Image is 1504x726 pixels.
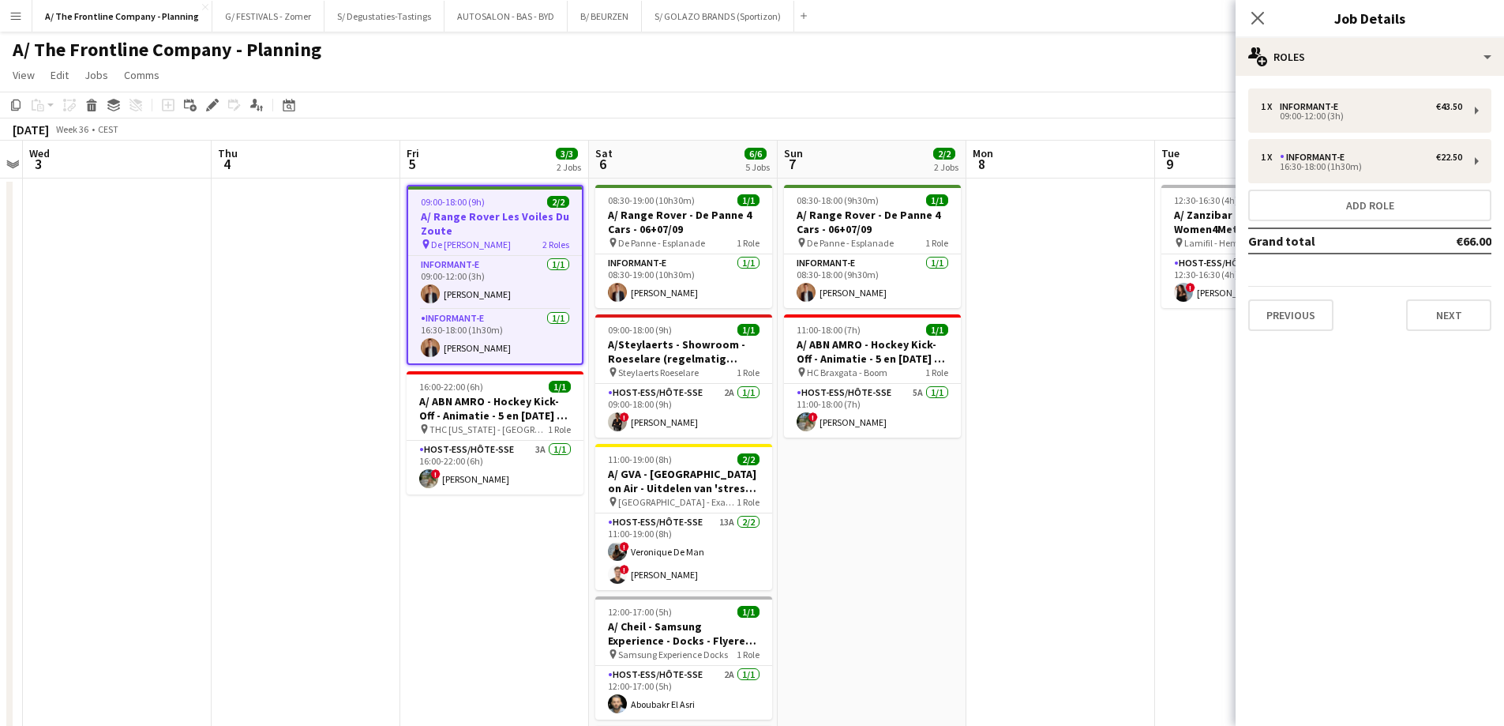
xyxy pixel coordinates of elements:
div: 09:00-12:00 (3h) [1261,112,1462,120]
h3: A/ ABN AMRO - Hockey Kick-Off - Animatie - 5 en [DATE] - De Pinte [407,394,583,423]
app-job-card: 08:30-19:00 (10h30m)1/1A/ Range Rover - De Panne 4 Cars - 06+07/09 De Panne - Esplanade1 RoleInfo... [595,185,772,308]
span: ! [620,565,629,574]
h1: A/ The Frontline Company - Planning [13,38,321,62]
span: 3/3 [556,148,578,160]
span: 16:00-22:00 (6h) [419,381,483,393]
h3: Job Details [1236,8,1504,28]
span: Lamifil - Hemiksem [1184,237,1263,249]
span: 1/1 [737,324,760,336]
span: 12:30-16:30 (4h) [1174,194,1238,206]
div: Informant-e [1280,101,1345,112]
span: 11:00-18:00 (7h) [797,324,861,336]
span: ! [808,412,818,422]
div: 2 Jobs [934,161,958,173]
span: Samsung Experience Docks [618,649,728,660]
span: 1/1 [737,606,760,618]
span: 2/2 [933,148,955,160]
span: De [PERSON_NAME] [431,239,511,250]
div: Roles [1236,38,1504,76]
span: 08:30-19:00 (10h30m) [608,194,695,206]
app-card-role: Host-ess/Hôte-sse Onthaal-Accueill4A1/112:30-16:30 (4h)![PERSON_NAME] [1161,254,1338,308]
app-card-role: Informant-e1/108:30-19:00 (10h30m)[PERSON_NAME] [595,254,772,308]
h3: A/Steylaerts - Showroom - Roeselare (regelmatig terugkerende opdracht) [595,337,772,366]
td: €66.00 [1406,228,1491,254]
app-job-card: 11:00-18:00 (7h)1/1A/ ABN AMRO - Hockey Kick-Off - Animatie - 5 en [DATE] - Boom HC Braxgata - Bo... [784,314,961,438]
app-job-card: 11:00-19:00 (8h)2/2A/ GVA - [GEOGRAPHIC_DATA] on Air - Uitdelen van 'stress' bananen [GEOGRAPHIC_... [595,444,772,590]
span: 09:00-18:00 (9h) [421,196,485,208]
span: 1 Role [548,423,571,435]
span: 1 Role [925,237,948,249]
div: 16:30-18:00 (1h30m) [1261,163,1462,171]
button: S/ GOLAZO BRANDS (Sportizon) [642,1,794,32]
span: 1/1 [737,194,760,206]
span: ! [431,469,441,479]
span: 6/6 [744,148,767,160]
span: De Panne - Esplanade [807,237,894,249]
h3: A/ Range Rover - De Panne 4 Cars - 06+07/09 [595,208,772,236]
button: A/ The Frontline Company - Planning [32,1,212,32]
span: 09:00-18:00 (9h) [608,324,672,336]
app-job-card: 08:30-18:00 (9h30m)1/1A/ Range Rover - De Panne 4 Cars - 06+07/09 De Panne - Esplanade1 RoleInfor... [784,185,961,308]
span: Sun [784,146,803,160]
span: THC [US_STATE] - [GEOGRAPHIC_DATA] – De Pinte [429,423,548,435]
span: ! [1186,283,1195,292]
span: 12:00-17:00 (5h) [608,606,672,618]
button: Add role [1248,190,1491,221]
span: View [13,68,35,82]
app-card-role: Host-ess/Hôte-sse13A2/211:00-19:00 (8h)!Veronique De Man![PERSON_NAME] [595,513,772,590]
span: Sat [595,146,613,160]
span: De Panne - Esplanade [618,237,705,249]
span: ! [620,542,629,551]
span: 2/2 [737,453,760,465]
span: 5 [404,155,419,173]
span: [GEOGRAPHIC_DATA] - Exacte locatie TBC [618,496,737,508]
h3: A/ Range Rover - De Panne 4 Cars - 06+07/09 [784,208,961,236]
td: Grand total [1248,228,1406,254]
span: 8 [970,155,993,173]
span: Thu [218,146,238,160]
span: 08:30-18:00 (9h30m) [797,194,879,206]
h3: A/ GVA - [GEOGRAPHIC_DATA] on Air - Uitdelen van 'stress' bananen [595,467,772,495]
span: Steylaerts Roeselare [618,367,699,378]
h3: A/ Cheil - Samsung Experience - Docks - Flyeren (30/8+6/9+13/9) [595,619,772,648]
span: 1/1 [926,194,948,206]
div: 1 x [1261,152,1280,163]
span: Jobs [84,68,108,82]
button: Previous [1248,299,1333,331]
span: 7 [782,155,803,173]
app-job-card: 09:00-18:00 (9h)2/2A/ Range Rover Les Voiles Du Zoute De [PERSON_NAME]2 RolesInformant-e1/109:00-... [407,185,583,365]
div: 1 x [1261,101,1280,112]
span: 4 [216,155,238,173]
div: €43.50 [1436,101,1462,112]
button: S/ Degustaties-Tastings [324,1,444,32]
span: 1 Role [737,237,760,249]
app-card-role: Host-ess/Hôte-sse3A1/116:00-22:00 (6h)![PERSON_NAME] [407,441,583,495]
app-job-card: 16:00-22:00 (6h)1/1A/ ABN AMRO - Hockey Kick-Off - Animatie - 5 en [DATE] - De Pinte THC [US_STAT... [407,371,583,495]
span: 2 Roles [542,239,569,250]
span: 1/1 [549,381,571,393]
app-job-card: 09:00-18:00 (9h)1/1A/Steylaerts - Showroom - Roeselare (regelmatig terugkerende opdracht) Steylae... [595,314,772,438]
div: 12:30-16:30 (4h)1/1A/ Zanzibar - Lamifil - Women4Metal - HEMIKSEM Lamifil - Hemiksem1 RoleHost-es... [1161,185,1338,308]
div: [DATE] [13,122,49,137]
h3: A/ ABN AMRO - Hockey Kick-Off - Animatie - 5 en [DATE] - Boom [784,337,961,366]
div: CEST [98,123,118,135]
button: G/ FESTIVALS - Zomer [212,1,324,32]
app-card-role: Informant-e1/116:30-18:00 (1h30m)[PERSON_NAME] [408,310,582,363]
span: Fri [407,146,419,160]
span: HC Braxgata - Boom [807,367,887,378]
span: 11:00-19:00 (8h) [608,453,672,465]
span: Wed [29,146,50,160]
app-card-role: Host-ess/Hôte-sse2A1/109:00-18:00 (9h)![PERSON_NAME] [595,384,772,438]
app-job-card: 12:00-17:00 (5h)1/1A/ Cheil - Samsung Experience - Docks - Flyeren (30/8+6/9+13/9) Samsung Experi... [595,596,772,720]
span: 1/1 [926,324,948,336]
app-card-role: Host-ess/Hôte-sse2A1/112:00-17:00 (5h)Aboubakr El Asri [595,666,772,720]
div: Informant-e [1280,152,1351,163]
span: Week 36 [52,123,92,135]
